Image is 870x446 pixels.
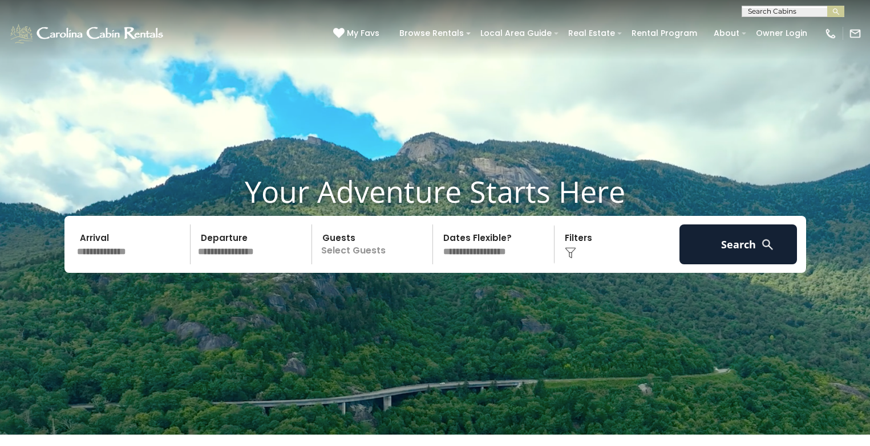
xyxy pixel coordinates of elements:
h1: Your Adventure Starts Here [9,174,861,209]
img: White-1-1-2.png [9,22,167,45]
a: Owner Login [750,24,813,42]
a: My Favs [333,27,382,40]
a: Browse Rentals [394,24,470,42]
button: Search [679,224,798,264]
a: About [708,24,745,42]
img: filter--v1.png [565,247,576,259]
a: Real Estate [563,24,621,42]
span: My Favs [347,27,379,39]
img: phone-regular-white.png [824,27,837,40]
p: Select Guests [315,224,433,264]
a: Rental Program [626,24,703,42]
img: mail-regular-white.png [849,27,861,40]
img: search-regular-white.png [760,238,775,252]
a: Local Area Guide [475,24,557,42]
